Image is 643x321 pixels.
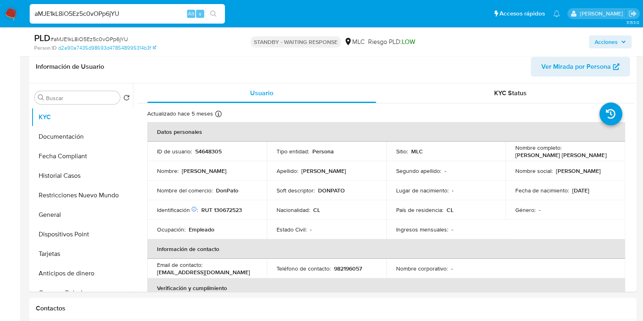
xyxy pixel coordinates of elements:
span: # aMJE1kL8iO5Ez5c0vOPp6jYU [50,35,128,43]
button: Acciones [589,35,632,48]
p: DONPATO [318,187,345,194]
span: Acciones [595,35,618,48]
th: Información de contacto [147,239,625,259]
span: KYC Status [494,88,527,98]
p: Ocupación : [157,226,185,233]
span: s [199,10,201,17]
button: Cruces y Relaciones [31,283,133,303]
p: DonPato [216,187,238,194]
p: - [310,226,312,233]
p: Sitio : [396,148,408,155]
input: Buscar [46,94,117,102]
p: MLC [411,148,423,155]
a: Salir [628,9,637,18]
th: Verificación y cumplimiento [147,278,625,298]
p: Email de contacto : [157,261,203,269]
button: General [31,205,133,225]
button: Historial Casos [31,166,133,186]
span: LOW [402,37,415,46]
b: PLD [34,31,50,44]
p: Fecha de nacimiento : [515,187,569,194]
p: Nombre : [157,167,179,175]
p: ID de usuario : [157,148,192,155]
button: Anticipos de dinero [31,264,133,283]
p: CL [447,206,453,214]
p: [EMAIL_ADDRESS][DOMAIN_NAME] [157,269,250,276]
span: Riesgo PLD: [368,37,415,46]
button: Tarjetas [31,244,133,264]
button: Buscar [38,94,44,101]
b: Person ID [34,44,57,52]
p: 982196057 [334,265,362,272]
p: Ingresos mensuales : [396,226,448,233]
p: Teléfono de contacto : [277,265,331,272]
p: Nombre corporativo : [396,265,448,272]
p: Nombre del comercio : [157,187,213,194]
p: Empleado [189,226,214,233]
p: [PERSON_NAME] [PERSON_NAME] [515,151,606,159]
p: - [445,167,446,175]
p: - [452,187,453,194]
h1: Contactos [36,304,630,312]
span: Ver Mirada por Persona [541,57,611,76]
button: Fecha Compliant [31,146,133,166]
p: Identificación : [157,206,198,214]
a: d2a90a7435d98693d478548995314b3f [58,44,156,52]
p: Apellido : [277,167,298,175]
h1: Información de Usuario [36,63,104,71]
button: Documentación [31,127,133,146]
button: search-icon [205,8,222,20]
p: Actualizado hace 5 meses [147,110,213,118]
p: Estado Civil : [277,226,307,233]
button: Ver Mirada por Persona [531,57,630,76]
p: 54648305 [195,148,222,155]
a: Notificaciones [553,10,560,17]
p: Segundo apellido : [396,167,441,175]
button: Restricciones Nuevo Mundo [31,186,133,205]
button: Volver al orden por defecto [123,94,130,103]
p: Soft descriptor : [277,187,315,194]
span: 3.153.0 [626,19,639,26]
p: Nombre social : [515,167,553,175]
div: MLC [344,37,365,46]
p: camilafernanda.paredessaldano@mercadolibre.cl [580,10,626,17]
p: Género : [515,206,536,214]
p: CL [313,206,320,214]
p: Lugar de nacimiento : [396,187,449,194]
p: Persona [312,148,334,155]
p: - [451,226,453,233]
p: Tipo entidad : [277,148,309,155]
p: [PERSON_NAME] [301,167,346,175]
p: [PERSON_NAME] [556,167,601,175]
input: Buscar usuario o caso... [30,9,225,19]
p: RUT 130672523 [201,206,242,214]
p: País de residencia : [396,206,443,214]
span: Alt [188,10,194,17]
span: Usuario [250,88,273,98]
p: Nombre completo : [515,144,562,151]
p: - [539,206,541,214]
span: Accesos rápidos [499,9,545,18]
p: STANDBY - WAITING RESPONSE [251,36,341,48]
th: Datos personales [147,122,625,142]
button: KYC [31,107,133,127]
p: Nacionalidad : [277,206,310,214]
p: [PERSON_NAME] [182,167,227,175]
p: [DATE] [572,187,589,194]
p: - [451,265,453,272]
button: Dispositivos Point [31,225,133,244]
